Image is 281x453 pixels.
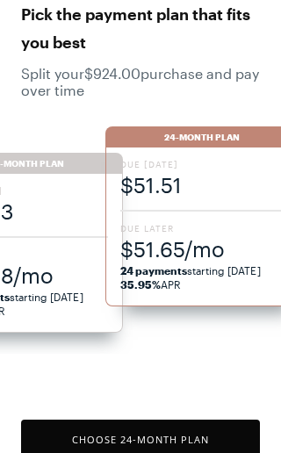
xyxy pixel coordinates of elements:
[21,65,260,98] span: Split your $924.00 purchase and pay over time
[120,278,161,291] strong: 35.95%
[120,264,187,277] strong: 24 payments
